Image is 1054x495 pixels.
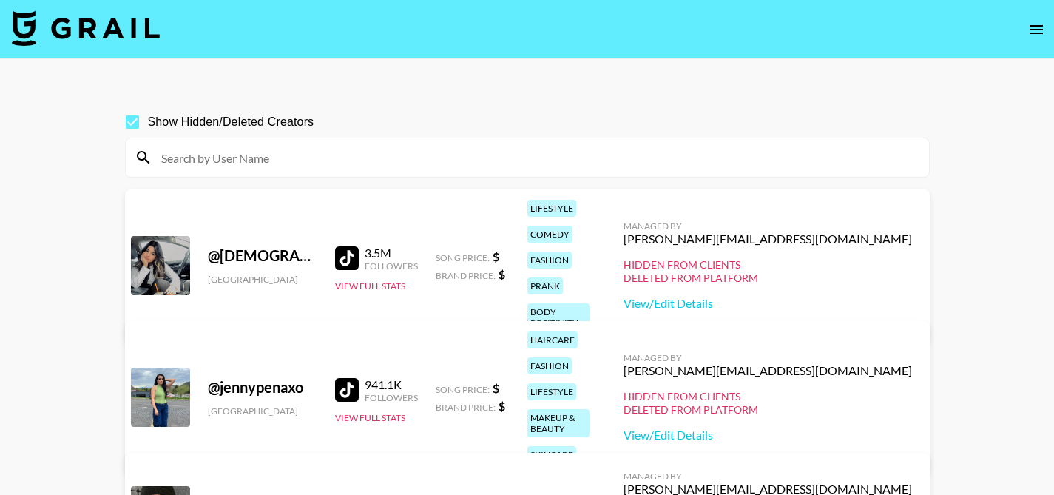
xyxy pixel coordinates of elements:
[624,471,912,482] div: Managed By
[624,296,912,311] a: View/Edit Details
[527,303,590,331] div: body positivity
[208,246,317,265] div: @ [DEMOGRAPHIC_DATA]
[365,392,418,403] div: Followers
[527,357,572,374] div: fashion
[365,260,418,272] div: Followers
[365,377,418,392] div: 941.1K
[527,446,576,463] div: skincare
[12,10,160,46] img: Grail Talent
[499,399,505,413] strong: $
[493,249,499,263] strong: $
[335,412,405,423] button: View Full Stats
[527,383,576,400] div: lifestyle
[527,226,572,243] div: comedy
[527,331,578,348] div: haircare
[527,409,590,437] div: makeup & beauty
[152,146,920,169] input: Search by User Name
[365,246,418,260] div: 3.5M
[148,113,314,131] span: Show Hidden/Deleted Creators
[335,280,405,292] button: View Full Stats
[624,232,912,246] div: [PERSON_NAME][EMAIL_ADDRESS][DOMAIN_NAME]
[624,258,912,272] div: Hidden from Clients
[493,381,499,395] strong: $
[208,405,317,417] div: [GEOGRAPHIC_DATA]
[624,272,912,285] div: Deleted from Platform
[624,428,912,442] a: View/Edit Details
[624,390,912,403] div: Hidden from Clients
[624,403,912,417] div: Deleted from Platform
[624,352,912,363] div: Managed By
[499,267,505,281] strong: $
[527,252,572,269] div: fashion
[624,220,912,232] div: Managed By
[436,270,496,281] span: Brand Price:
[436,252,490,263] span: Song Price:
[624,363,912,378] div: [PERSON_NAME][EMAIL_ADDRESS][DOMAIN_NAME]
[436,402,496,413] span: Brand Price:
[527,200,576,217] div: lifestyle
[527,277,563,294] div: prank
[1021,15,1051,44] button: open drawer
[208,378,317,397] div: @ jennypenaxo
[436,384,490,395] span: Song Price:
[208,274,317,285] div: [GEOGRAPHIC_DATA]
